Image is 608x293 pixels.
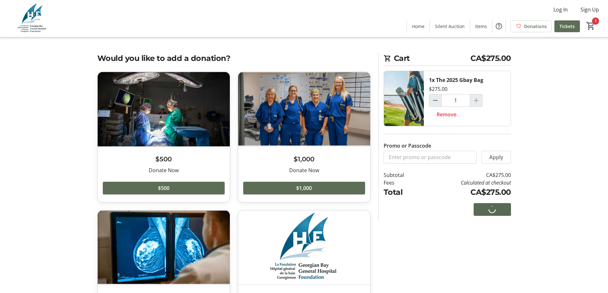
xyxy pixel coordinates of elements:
h2: Would you like to add a donation? [97,53,371,64]
a: Items [470,20,492,32]
img: The 2025 Gbay Bag [384,71,424,126]
span: Silent Auction [435,23,465,30]
a: Home [407,20,430,32]
img: $5,000 [98,210,230,285]
td: Calculated at checkout [420,179,511,187]
span: Log In [553,6,568,13]
img: $1,000 [238,72,370,146]
span: $500 [158,184,169,192]
img: $500 [98,72,230,146]
td: Subtotal [384,171,421,179]
td: Fees [384,179,421,187]
div: Donate Now [103,166,225,174]
label: Promo or Passcode [384,142,431,150]
span: Sign Up [581,6,599,13]
a: Donations [511,20,552,32]
input: Enter promo or passcode [384,151,477,164]
span: $1,000 [296,184,312,192]
button: Help [492,20,505,33]
img: Georgian Bay General Hospital Foundation's Logo [4,3,61,34]
img: Custom Amount [238,210,370,285]
h2: Cart [384,53,511,66]
a: Tickets [554,20,580,32]
button: Sign Up [575,4,604,15]
span: Remove [437,111,456,118]
button: Remove [429,108,464,121]
td: CA$275.00 [420,171,511,179]
button: Decrement by one [429,94,441,106]
span: Tickets [559,23,575,30]
div: Donate Now [243,166,365,174]
div: 1x The 2025 Gbay Bag [429,76,483,84]
input: The 2025 Gbay Bag Quantity [441,94,470,107]
button: Log In [548,4,573,15]
td: Total [384,187,421,198]
td: CA$275.00 [420,187,511,198]
button: Cart [585,20,597,32]
span: Apply [489,153,503,161]
button: Apply [482,151,511,164]
h3: $1,000 [243,154,365,164]
div: $275.00 [429,85,447,93]
span: Items [475,23,487,30]
span: Donations [524,23,547,30]
button: $1,000 [243,182,365,194]
button: $500 [103,182,225,194]
span: Home [412,23,424,30]
a: Silent Auction [430,20,470,32]
span: CA$275.00 [470,53,511,64]
h3: $500 [103,154,225,164]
